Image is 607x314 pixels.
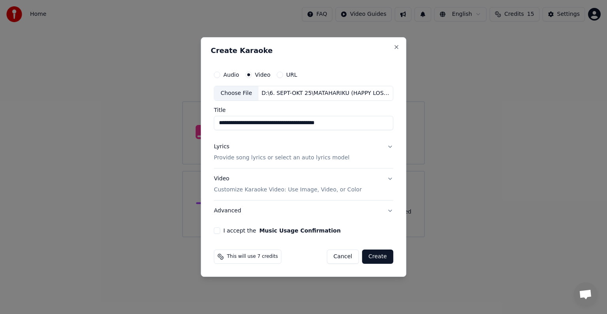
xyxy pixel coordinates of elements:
[223,72,239,78] label: Audio
[259,228,341,233] button: I accept the
[214,143,229,151] div: Lyrics
[214,175,362,194] div: Video
[214,136,393,168] button: LyricsProvide song lyrics or select an auto lyrics model
[255,72,270,78] label: Video
[362,250,393,264] button: Create
[211,47,396,54] h2: Create Karaoke
[214,86,258,100] div: Choose File
[214,154,349,162] p: Provide song lyrics or select an auto lyrics model
[214,186,362,194] p: Customize Karaoke Video: Use Image, Video, or Color
[214,168,393,200] button: VideoCustomize Karaoke Video: Use Image, Video, or Color
[214,201,393,221] button: Advanced
[214,107,393,113] label: Title
[327,250,359,264] button: Cancel
[227,253,278,260] span: This will use 7 credits
[286,72,297,78] label: URL
[223,228,341,233] label: I accept the
[258,89,393,97] div: D:\6. SEPT-OKT 25\MATAHARIKU (HAPPY LOSS)# MARGARETHA#DANGDUT#LEFT.mp4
